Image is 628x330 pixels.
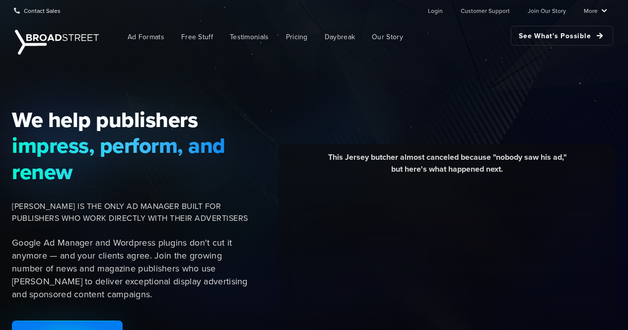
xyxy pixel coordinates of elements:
span: Testimonials [230,32,269,42]
a: Testimonials [222,26,277,48]
a: Customer Support [461,0,510,20]
a: Join Our Story [528,0,566,20]
a: Pricing [279,26,315,48]
a: Ad Formats [120,26,172,48]
a: Our Story [364,26,411,48]
img: Broadstreet | The Ad Manager for Small Publishers [15,30,99,55]
span: impress, perform, and renew [12,132,251,185]
a: Daybreak [317,26,362,48]
span: Our Story [372,32,403,42]
span: [PERSON_NAME] IS THE ONLY AD MANAGER BUILT FOR PUBLISHERS WHO WORK DIRECTLY WITH THEIR ADVERTISERS [12,200,251,224]
a: Login [428,0,443,20]
span: We help publishers [12,107,251,132]
span: Daybreak [325,32,355,42]
span: Pricing [286,32,308,42]
a: Free Stuff [174,26,220,48]
a: Contact Sales [14,0,61,20]
a: See What's Possible [511,26,613,46]
span: Free Stuff [181,32,213,42]
p: Google Ad Manager and Wordpress plugins don't cut it anymore — and your clients agree. Join the g... [12,236,251,301]
span: Ad Formats [128,32,164,42]
nav: Main [104,21,613,53]
div: This Jersey butcher almost canceled because "nobody saw his ad," but here's what happened next. [286,151,609,183]
a: More [584,0,607,20]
